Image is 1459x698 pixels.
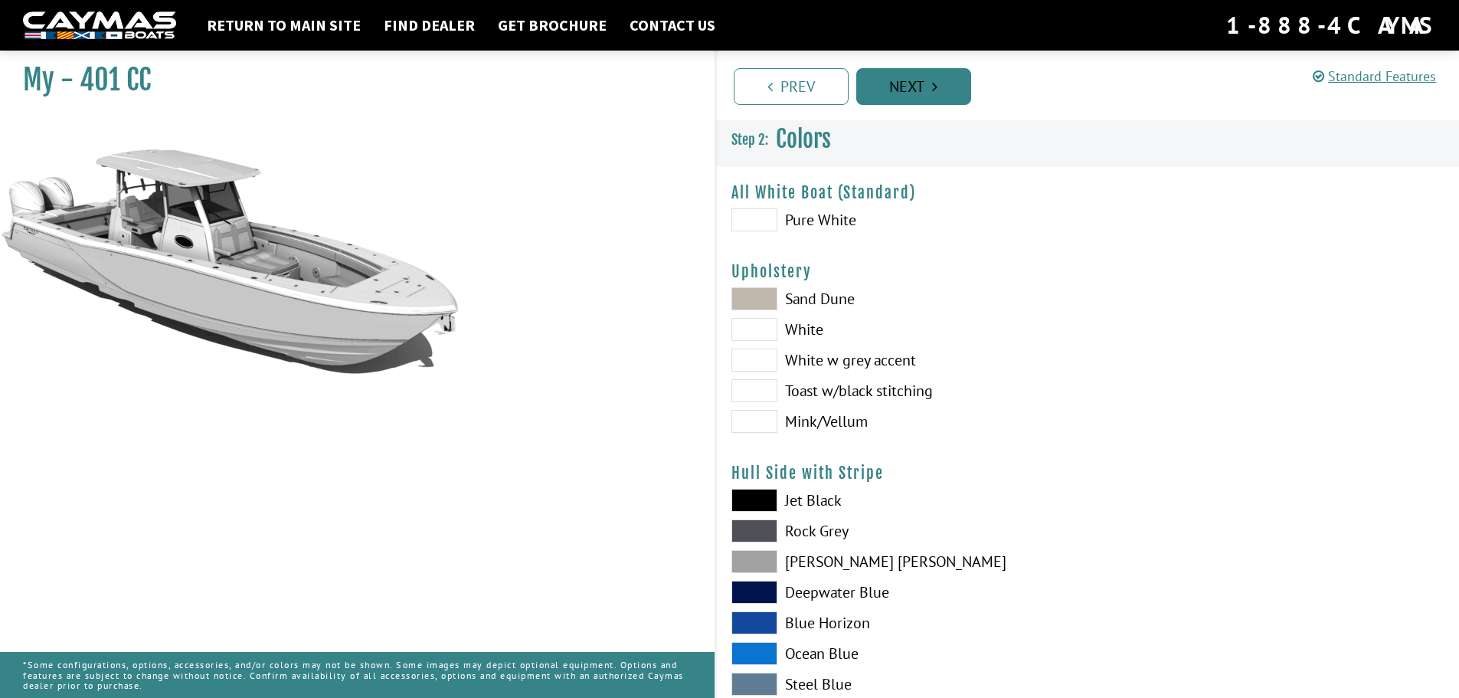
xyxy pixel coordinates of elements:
label: Pure White [731,208,1072,231]
label: Mink/Vellum [731,410,1072,433]
h4: Upholstery [731,262,1444,281]
h1: My - 401 CC [23,63,676,97]
label: White [731,318,1072,341]
p: *Some configurations, options, accessories, and/or colors may not be shown. Some images may depic... [23,652,692,698]
a: Get Brochure [490,15,614,35]
h4: All White Boat (Standard) [731,183,1444,202]
label: Steel Blue [731,673,1072,696]
a: Next [856,68,971,105]
a: Contact Us [622,15,723,35]
label: [PERSON_NAME] [PERSON_NAME] [731,550,1072,573]
a: Prev [734,68,849,105]
label: Jet Black [731,489,1072,512]
label: Blue Horizon [731,611,1072,634]
h4: Hull Side with Stripe [731,464,1444,483]
a: Standard Features [1313,67,1436,85]
label: Sand Dune [731,287,1072,310]
label: Toast w/black stitching [731,379,1072,402]
label: Deepwater Blue [731,581,1072,604]
a: Return to main site [199,15,368,35]
label: Rock Grey [731,519,1072,542]
label: White w grey accent [731,349,1072,372]
div: 1-888-4CAYMAS [1226,8,1436,42]
img: white-logo-c9c8dbefe5ff5ceceb0f0178aa75bf4bb51f6bca0971e226c86eb53dfe498488.png [23,11,176,40]
label: Ocean Blue [731,642,1072,665]
a: Find Dealer [376,15,483,35]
